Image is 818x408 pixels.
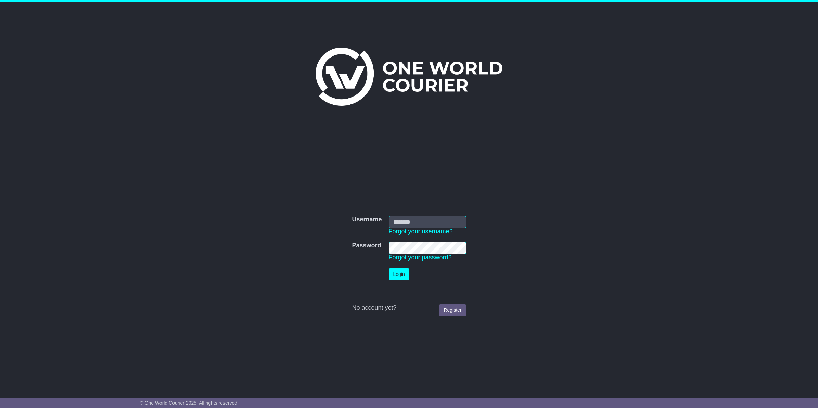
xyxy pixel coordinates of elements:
[352,304,466,312] div: No account yet?
[389,254,452,261] a: Forgot your password?
[352,242,381,250] label: Password
[352,216,382,224] label: Username
[316,48,502,106] img: One World
[389,268,409,280] button: Login
[439,304,466,316] a: Register
[389,228,453,235] a: Forgot your username?
[140,400,239,406] span: © One World Courier 2025. All rights reserved.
